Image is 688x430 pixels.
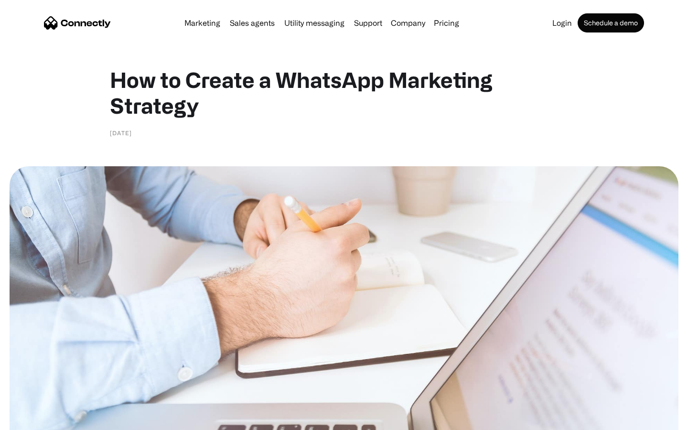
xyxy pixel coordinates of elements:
div: Company [391,16,425,30]
a: Marketing [181,19,224,27]
a: Support [350,19,386,27]
a: Sales agents [226,19,279,27]
div: [DATE] [110,128,132,138]
a: Utility messaging [280,19,348,27]
a: Pricing [430,19,463,27]
a: Login [548,19,576,27]
h1: How to Create a WhatsApp Marketing Strategy [110,67,578,118]
aside: Language selected: English [10,413,57,427]
ul: Language list [19,413,57,427]
a: Schedule a demo [578,13,644,32]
